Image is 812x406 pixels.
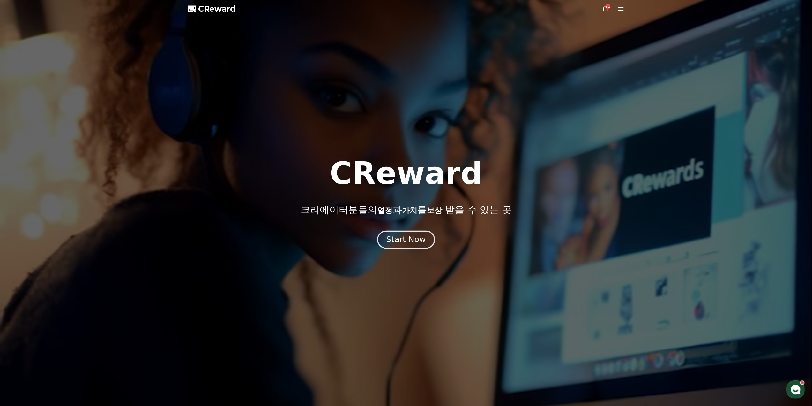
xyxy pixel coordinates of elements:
[402,206,417,215] span: 가치
[300,204,511,216] p: 크리에이터분들의 과 를 받을 수 있는 곳
[378,237,434,243] a: Start Now
[2,203,42,218] a: 홈
[386,234,426,245] div: Start Now
[377,206,392,215] span: 열정
[377,230,435,249] button: Start Now
[20,212,24,217] span: 홈
[601,5,609,13] a: 21
[99,212,106,217] span: 설정
[330,158,482,189] h1: CReward
[42,203,82,218] a: 대화
[82,203,123,218] a: 설정
[605,4,610,9] div: 21
[58,212,66,218] span: 대화
[198,4,236,14] span: CReward
[188,4,236,14] a: CReward
[427,206,442,215] span: 보상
